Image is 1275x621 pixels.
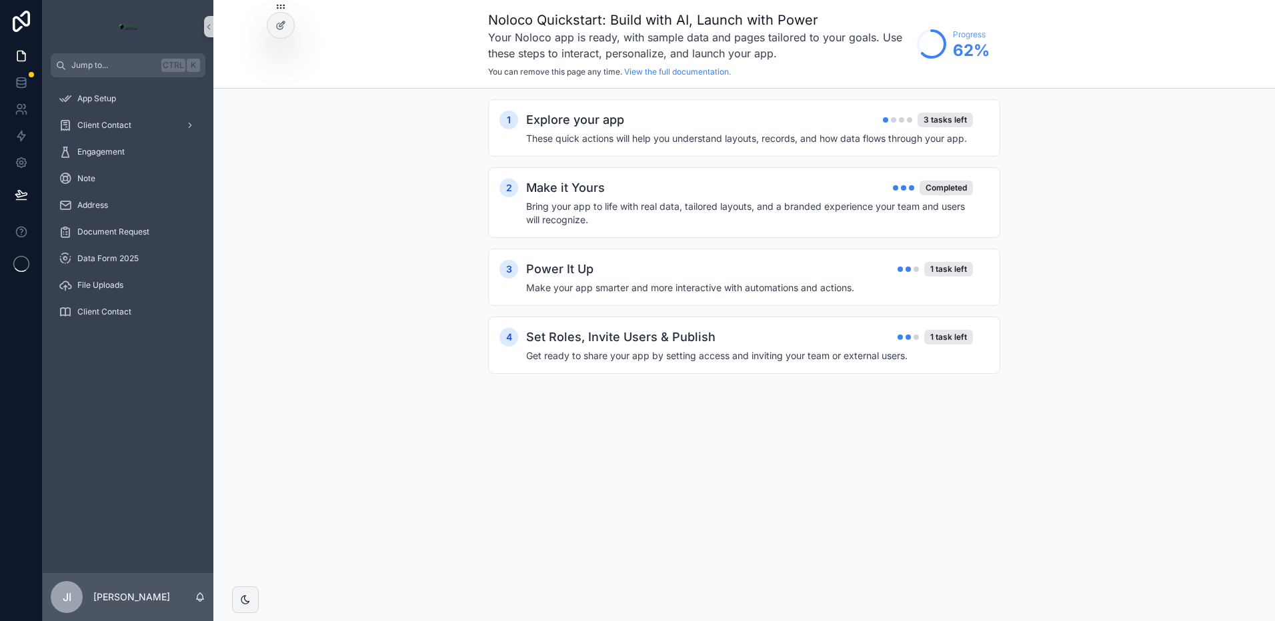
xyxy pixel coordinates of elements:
span: Ctrl [161,59,185,72]
a: Client Contact [51,300,205,324]
span: Client Contact [77,307,131,317]
img: App logo [117,16,139,37]
span: App Setup [77,93,116,104]
span: K [188,60,199,71]
button: Jump to...CtrlK [51,53,205,77]
span: Data Form 2025 [77,253,139,264]
a: Client Contact [51,113,205,137]
span: File Uploads [77,280,123,291]
a: App Setup [51,87,205,111]
a: Note [51,167,205,191]
a: Address [51,193,205,217]
span: Progress [953,29,990,40]
a: View the full documentation. [624,67,731,77]
span: 62 % [953,40,990,61]
span: Address [77,200,108,211]
span: Document Request [77,227,149,237]
div: scrollable content [43,77,213,341]
h3: Your Noloco app is ready, with sample data and pages tailored to your goals. Use these steps to i... [488,29,910,61]
span: JI [63,589,71,605]
p: [PERSON_NAME] [93,590,170,604]
a: Data Form 2025 [51,247,205,271]
a: File Uploads [51,273,205,297]
span: Jump to... [71,60,156,71]
span: You can remove this page any time. [488,67,622,77]
a: Document Request [51,220,205,244]
span: Client Contact [77,120,131,131]
span: Note [77,173,95,184]
a: Engagement [51,140,205,164]
span: Engagement [77,147,125,157]
h1: Noloco Quickstart: Build with AI, Launch with Power [488,11,910,29]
